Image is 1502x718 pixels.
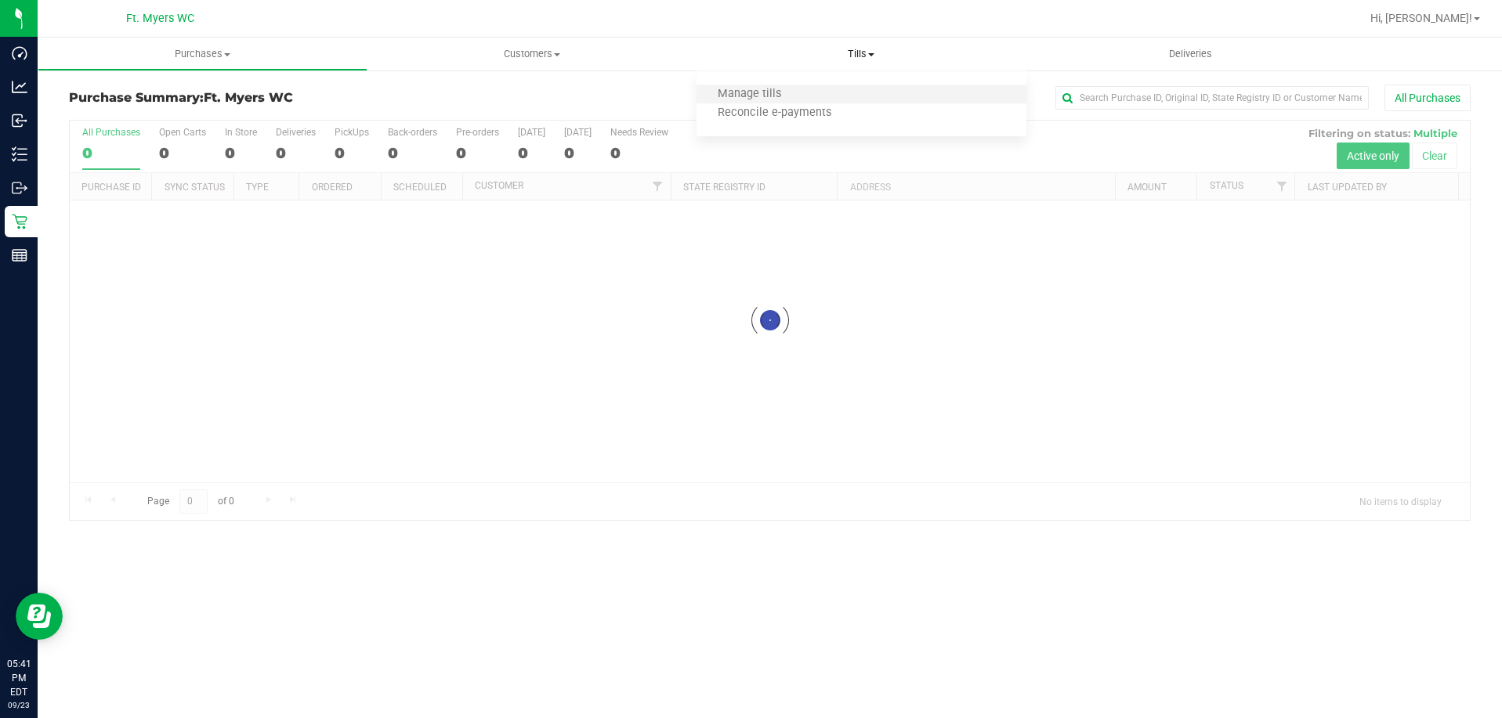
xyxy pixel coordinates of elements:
[1148,47,1233,61] span: Deliveries
[12,45,27,61] inline-svg: Dashboard
[12,79,27,95] inline-svg: Analytics
[697,106,852,120] span: Reconcile e-payments
[368,47,697,61] span: Customers
[1055,86,1369,110] input: Search Purchase ID, Original ID, State Registry ID or Customer Name...
[697,38,1026,70] a: Tills Manage tills Reconcile e-payments
[1026,38,1356,70] a: Deliveries
[12,146,27,162] inline-svg: Inventory
[697,88,802,101] span: Manage tills
[126,12,194,25] span: Ft. Myers WC
[697,47,1026,61] span: Tills
[38,47,367,61] span: Purchases
[69,91,536,105] h3: Purchase Summary:
[367,38,697,70] a: Customers
[7,657,31,699] p: 05:41 PM EDT
[1384,85,1471,111] button: All Purchases
[1370,12,1472,24] span: Hi, [PERSON_NAME]!
[12,214,27,229] inline-svg: Retail
[12,247,27,263] inline-svg: Reports
[204,90,293,105] span: Ft. Myers WC
[16,593,63,640] iframe: Resource center
[38,38,367,70] a: Purchases
[7,699,31,711] p: 09/23
[12,113,27,128] inline-svg: Inbound
[12,180,27,196] inline-svg: Outbound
